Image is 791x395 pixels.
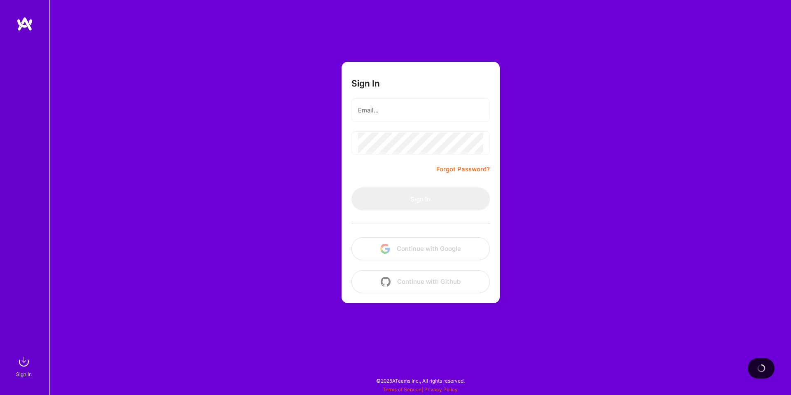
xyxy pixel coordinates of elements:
[351,187,490,210] button: Sign In
[16,353,32,370] img: sign in
[16,370,32,379] div: Sign In
[351,270,490,293] button: Continue with Github
[351,237,490,260] button: Continue with Google
[358,100,483,121] input: Email...
[381,277,391,287] img: icon
[383,386,421,393] a: Terms of Service
[380,244,390,254] img: icon
[424,386,458,393] a: Privacy Policy
[351,78,380,89] h3: Sign In
[756,363,766,373] img: loading
[49,370,791,391] div: © 2025 ATeams Inc., All rights reserved.
[383,386,458,393] span: |
[16,16,33,31] img: logo
[436,164,490,174] a: Forgot Password?
[17,353,32,379] a: sign inSign In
